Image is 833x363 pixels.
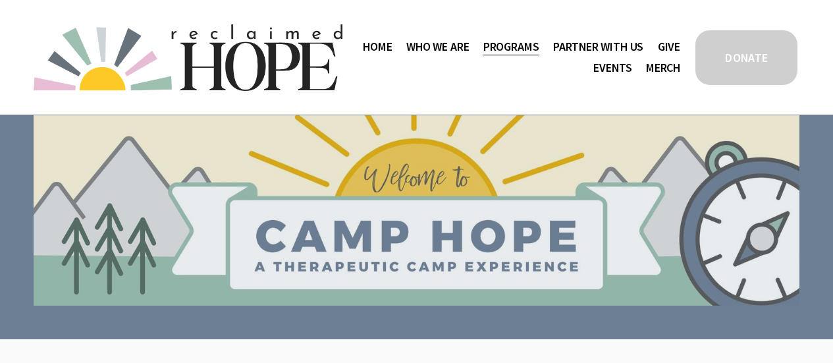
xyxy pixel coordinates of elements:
[693,28,799,87] a: DONATE
[483,36,539,57] a: folder dropdown
[593,57,631,78] a: Events
[363,36,392,57] a: Home
[483,38,539,57] span: Programs
[658,36,680,57] a: Give
[646,57,680,78] a: Merch
[553,38,643,57] span: Partner With Us
[34,24,342,91] img: Reclaimed Hope Initiative
[553,36,643,57] a: folder dropdown
[406,38,469,57] span: Who We Are
[406,36,469,57] a: folder dropdown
